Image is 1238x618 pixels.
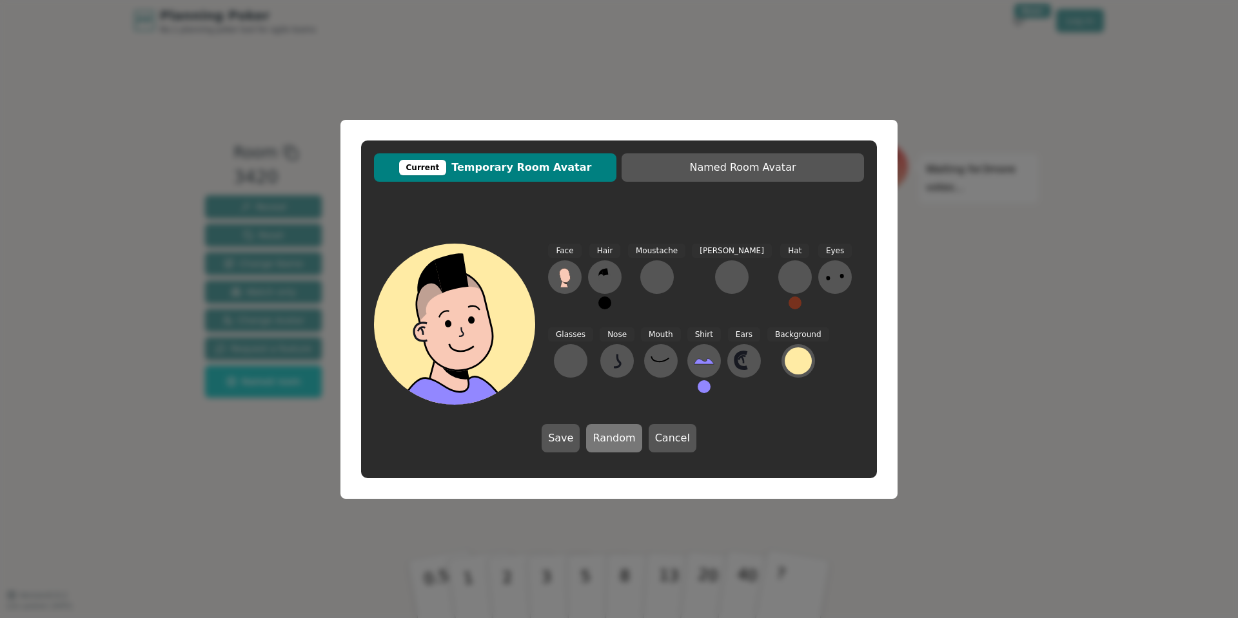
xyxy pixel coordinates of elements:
span: Background [767,327,829,342]
span: Moustache [628,244,685,258]
button: Cancel [649,424,696,452]
span: Named Room Avatar [628,160,858,175]
button: Save [542,424,580,452]
span: Ears [728,327,760,342]
button: Named Room Avatar [622,153,864,182]
button: Random [586,424,642,452]
span: Hat [780,244,809,258]
span: Face [548,244,581,258]
span: Eyes [818,244,852,258]
span: Shirt [687,327,721,342]
span: [PERSON_NAME] [692,244,772,258]
div: Current [399,160,447,175]
span: Mouth [641,327,681,342]
span: Glasses [548,327,593,342]
button: CurrentTemporary Room Avatar [374,153,616,182]
span: Temporary Room Avatar [380,160,610,175]
span: Nose [600,327,634,342]
span: Hair [589,244,621,258]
